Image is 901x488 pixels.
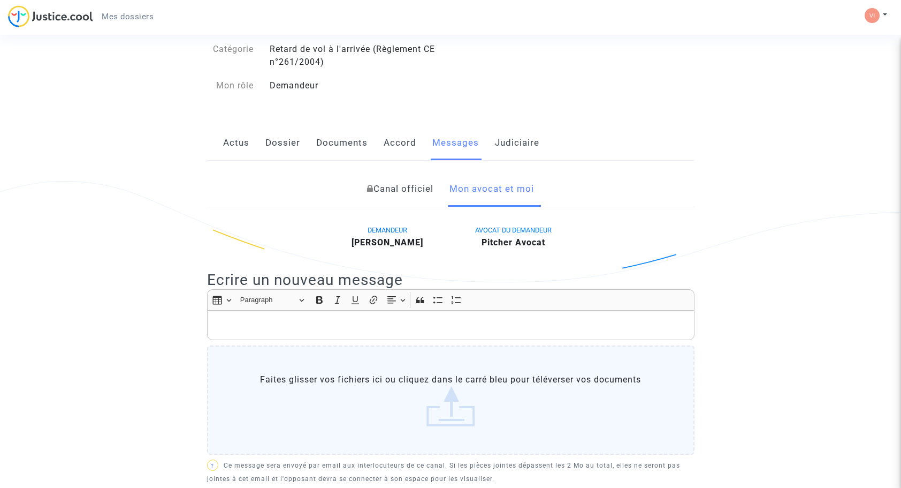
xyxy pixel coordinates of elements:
span: ? [211,463,214,469]
a: Accord [384,125,416,161]
a: Canal officiel [367,171,433,207]
div: Catégorie [199,43,262,69]
span: AVOCAT DU DEMANDEUR [475,226,552,234]
a: Documents [316,125,368,161]
div: Mon rôle [199,79,262,92]
div: Editor toolbar [207,289,694,310]
span: Mes dossiers [102,12,154,21]
img: 33d476da54f705c088efc9d1a7aed347 [865,8,880,23]
a: Mon avocat et moi [449,171,534,207]
p: Ce message sera envoyé par email aux interlocuteurs de ce canal. Si les pièces jointes dépassent ... [207,459,694,486]
a: Dossier [265,125,300,161]
span: DEMANDEUR [368,226,407,234]
a: Mes dossiers [93,9,162,25]
img: jc-logo.svg [8,5,93,27]
a: Messages [432,125,479,161]
div: Demandeur [262,79,450,92]
a: Actus [223,125,249,161]
a: Judiciaire [495,125,539,161]
div: Rich Text Editor, main [207,310,694,340]
span: Paragraph [240,294,296,306]
h2: Ecrire un nouveau message [207,271,694,289]
b: [PERSON_NAME] [352,237,423,247]
b: Pitcher Avocat [482,237,545,247]
div: Retard de vol à l'arrivée (Règlement CE n°261/2004) [262,43,450,69]
button: Paragraph [235,292,309,309]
